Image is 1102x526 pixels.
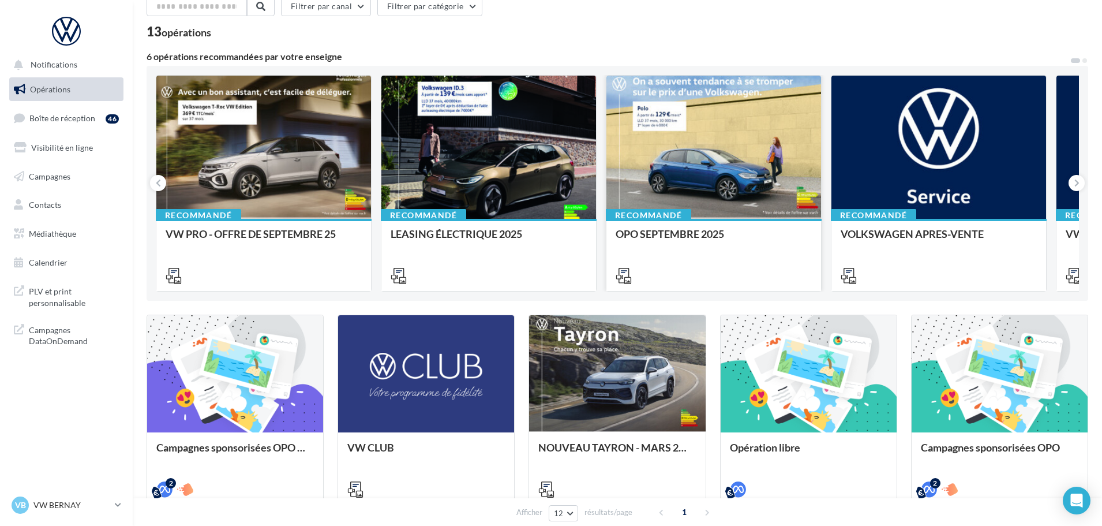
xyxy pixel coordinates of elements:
a: Calendrier [7,251,126,275]
p: VW BERNAY [33,499,110,511]
a: Opérations [7,77,126,102]
a: Boîte de réception46 [7,106,126,130]
a: Campagnes DataOnDemand [7,318,126,352]
span: Campagnes DataOnDemand [29,322,119,347]
div: 46 [106,114,119,124]
a: Médiathèque [7,222,126,246]
div: 2 [930,478,940,488]
span: 12 [554,509,564,518]
span: Contacts [29,200,61,210]
div: Recommandé [606,209,691,222]
a: PLV et print personnalisable [7,279,126,313]
div: OPO SEPTEMBRE 2025 [616,228,812,251]
div: VW PRO - OFFRE DE SEPTEMBRE 25 [166,228,362,251]
button: 12 [549,505,578,521]
span: VB [15,499,26,511]
span: résultats/page [584,507,632,518]
div: 6 opérations recommandées par votre enseigne [147,52,1070,61]
div: opérations [162,27,211,38]
span: 1 [675,503,694,521]
div: VOLKSWAGEN APRES-VENTE [841,228,1037,251]
div: NOUVEAU TAYRON - MARS 2025 [538,442,696,465]
div: 13 [147,25,211,38]
div: Recommandé [381,209,466,222]
div: Recommandé [156,209,241,222]
span: Notifications [31,60,77,70]
div: Campagnes sponsorisées OPO Septembre [156,442,314,465]
span: Calendrier [29,258,68,267]
a: Contacts [7,193,126,217]
span: Médiathèque [29,229,76,238]
span: PLV et print personnalisable [29,283,119,308]
div: LEASING ÉLECTRIQUE 2025 [391,228,587,251]
div: Open Intercom Messenger [1063,487,1090,514]
div: Opération libre [730,442,887,465]
span: Opérations [30,84,70,94]
span: Campagnes [29,171,70,181]
div: 2 [166,478,176,488]
span: Visibilité en ligne [31,143,93,152]
a: VB VW BERNAY [9,494,123,516]
a: Visibilité en ligne [7,136,126,160]
div: VW CLUB [347,442,505,465]
span: Boîte de réception [29,113,95,123]
a: Campagnes [7,165,126,189]
div: Recommandé [831,209,916,222]
div: Campagnes sponsorisées OPO [921,442,1078,465]
span: Afficher [516,507,542,518]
